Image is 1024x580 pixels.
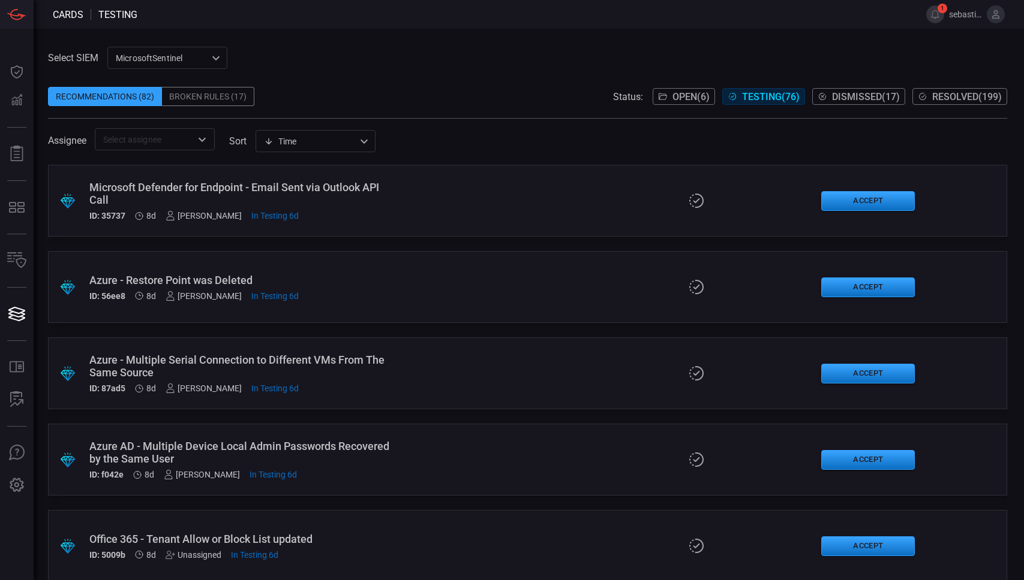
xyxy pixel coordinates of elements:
span: Status: [613,91,643,102]
span: Aug 03, 2025 2:49 AM [146,550,156,560]
p: MicrosoftSentinel [116,52,208,64]
button: Rule Catalog [2,353,31,382]
span: Aug 05, 2025 9:00 AM [250,470,297,479]
div: [PERSON_NAME] [166,383,242,393]
button: Testing(76) [722,88,805,105]
div: [PERSON_NAME] [166,291,242,301]
span: Testing ( 76 ) [742,91,800,102]
h5: ID: 35737 [89,211,125,220]
h5: ID: 5009b [89,550,125,560]
span: Resolved ( 199 ) [932,91,1002,102]
button: Ask Us A Question [2,439,31,467]
button: Preferences [2,471,31,500]
button: Resolved(199) [912,88,1007,105]
span: Aug 05, 2025 9:00 AM [251,291,299,301]
span: 1 [938,4,947,13]
span: Aug 05, 2025 9:00 AM [251,383,299,393]
div: Azure - Multiple Serial Connection to Different VMs From The Same Source [89,354,398,379]
div: [PERSON_NAME] [166,211,242,220]
button: Detections [2,86,31,115]
label: Select SIEM [48,52,98,64]
span: Assignee [48,135,86,146]
button: 1 [926,5,944,23]
span: sebastien.bossous [949,10,982,19]
span: Aug 03, 2025 2:50 AM [146,383,156,393]
span: Aug 03, 2025 2:50 AM [146,211,156,220]
button: ALERT ANALYSIS [2,385,31,414]
button: Dismissed(17) [812,88,905,105]
span: Open ( 6 ) [672,91,710,102]
input: Select assignee [98,132,191,147]
div: Microsoft Defender for Endpoint - Email Sent via Outlook API Call [89,181,398,206]
span: testing [98,9,137,20]
span: Cards [53,9,83,20]
div: Time [264,135,356,147]
span: Dismissed ( 17 ) [832,91,900,102]
button: Accept [821,277,915,297]
button: Dashboard [2,58,31,86]
button: Open [194,131,211,148]
button: Reports [2,140,31,168]
button: MITRE - Detection Posture [2,193,31,222]
h5: ID: 56ee8 [89,291,125,301]
button: Inventory [2,246,31,275]
h5: ID: f042e [89,470,124,479]
button: Accept [821,364,915,383]
h5: ID: 87ad5 [89,383,125,393]
button: Accept [821,191,915,211]
div: [PERSON_NAME] [164,470,240,479]
label: sort [229,135,247,147]
div: Broken Rules (17) [162,87,254,106]
span: Aug 03, 2025 2:49 AM [145,470,154,479]
div: Azure - Restore Point was Deleted [89,274,398,286]
div: Office 365 - Tenant Allow or Block List updated [89,533,398,545]
button: Accept [821,450,915,470]
button: Accept [821,536,915,556]
button: Cards [2,300,31,328]
div: Azure AD - Multiple Device Local Admin Passwords Recovered by the Same User [89,440,398,465]
div: Recommendations (82) [48,87,162,106]
span: Aug 05, 2025 9:00 AM [251,211,299,220]
button: Open(6) [653,88,715,105]
span: Aug 05, 2025 9:00 AM [231,550,278,560]
div: Unassigned [166,550,221,560]
span: Aug 03, 2025 2:50 AM [146,291,156,301]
